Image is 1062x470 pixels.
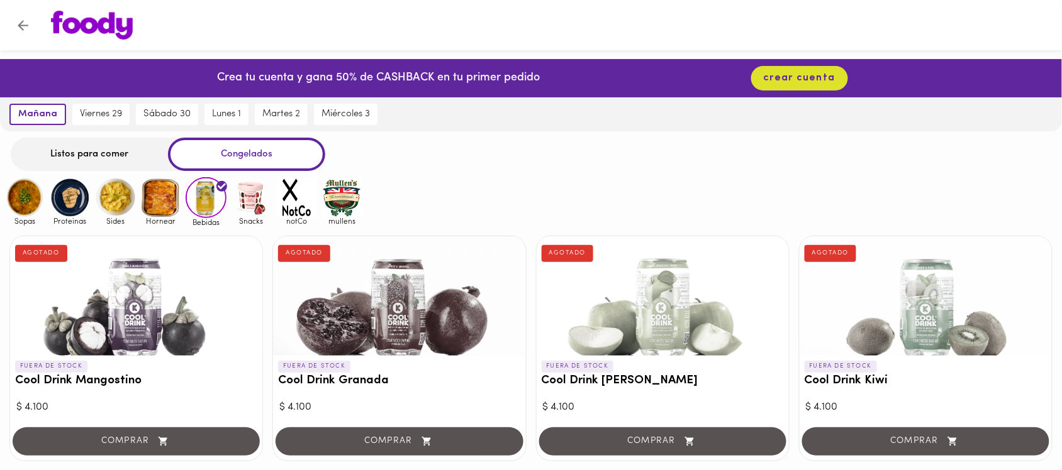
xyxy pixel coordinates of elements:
[279,400,519,415] div: $ 4.100
[16,400,256,415] div: $ 4.100
[278,374,520,388] h3: Cool Drink Granada
[95,217,136,225] span: Sides
[204,104,249,125] button: lunes 1
[321,109,370,120] span: miércoles 3
[542,374,784,388] h3: Cool Drink [PERSON_NAME]
[255,104,308,125] button: martes 2
[321,217,362,225] span: mullens
[806,400,1046,415] div: $ 4.100
[15,374,257,388] h3: Cool Drink Mangostino
[276,217,317,225] span: notCo
[10,236,262,356] div: Cool Drink Mangostino
[95,177,136,218] img: Sides
[542,361,614,372] p: FUERA DE STOCK
[314,104,377,125] button: miércoles 3
[276,177,317,218] img: notCo
[140,217,181,225] span: Hornear
[231,217,272,225] span: Snacks
[8,10,38,41] button: Volver
[11,138,168,171] div: Listos para comer
[140,177,181,218] img: Hornear
[15,245,67,261] div: AGOTADO
[805,245,857,261] div: AGOTADO
[9,104,66,125] button: mañana
[542,245,594,261] div: AGOTADO
[15,361,87,372] p: FUERA DE STOCK
[805,374,1047,388] h3: Cool Drink Kiwi
[186,177,226,218] img: Bebidas
[136,104,198,125] button: sábado 30
[537,236,789,356] div: Cool Drink Manzana Verde
[186,218,226,226] span: Bebidas
[80,109,122,120] span: viernes 29
[4,217,45,225] span: Sopas
[278,361,350,372] p: FUERA DE STOCK
[231,177,272,218] img: Snacks
[212,109,241,120] span: lunes 1
[4,177,45,218] img: Sopas
[50,177,91,218] img: Proteinas
[989,397,1049,457] iframe: Messagebird Livechat Widget
[50,217,91,225] span: Proteinas
[751,66,848,90] button: crear cuenta
[273,236,525,356] div: Cool Drink Granada
[321,177,362,218] img: mullens
[143,109,191,120] span: sábado 30
[800,236,1052,356] div: Cool Drink Kiwi
[543,400,783,415] div: $ 4.100
[168,138,325,171] div: Congelados
[217,70,540,87] p: Crea tu cuenta y gana 50% de CASHBACK en tu primer pedido
[51,11,133,40] img: logo.png
[72,104,130,125] button: viernes 29
[18,109,57,120] span: mañana
[805,361,877,372] p: FUERA DE STOCK
[262,109,300,120] span: martes 2
[764,72,836,84] span: crear cuenta
[278,245,330,261] div: AGOTADO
